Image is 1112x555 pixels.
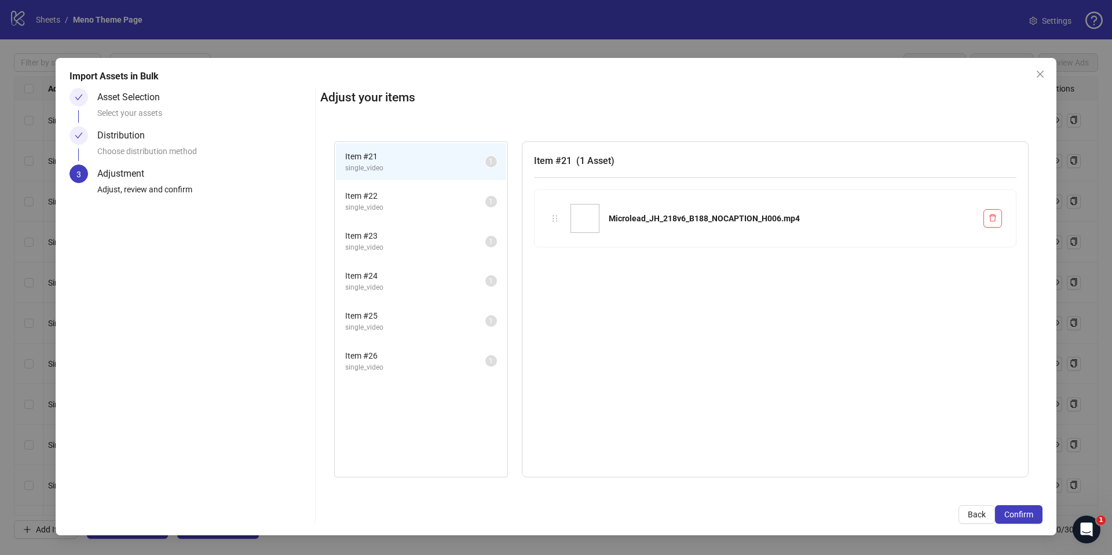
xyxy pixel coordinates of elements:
span: holder [551,214,559,222]
span: check [75,132,83,140]
button: Close [1031,65,1049,83]
h3: Item # 21 [534,154,1016,168]
span: Back [968,510,986,519]
div: Adjust, review and confirm [97,183,310,203]
span: close [1036,70,1045,79]
span: Item # 26 [345,349,485,362]
span: single_video [345,362,485,373]
button: Confirm [995,505,1042,524]
span: Item # 25 [345,309,485,322]
span: Item # 23 [345,229,485,242]
div: Distribution [97,126,154,145]
span: Confirm [1004,510,1033,519]
h2: Adjust your items [320,88,1042,107]
span: single_video [345,282,485,293]
span: single_video [345,242,485,253]
img: Microlead_JH_218v6_B188_NOCAPTION_H006.mp4 [570,204,599,233]
span: Item # 24 [345,269,485,282]
sup: 1 [485,275,497,287]
span: 1 [1096,516,1106,525]
span: 1 [489,277,493,285]
span: delete [989,214,997,222]
div: Microlead_JH_218v6_B188_NOCAPTION_H006.mp4 [609,212,974,225]
button: Delete [983,209,1002,228]
sup: 1 [485,355,497,367]
sup: 1 [485,236,497,247]
div: holder [548,212,561,225]
iframe: Intercom live chat [1073,516,1100,543]
span: 1 [489,357,493,365]
button: Back [959,505,995,524]
span: 1 [489,158,493,166]
div: Asset Selection [97,88,169,107]
span: check [75,93,83,101]
span: Item # 21 [345,150,485,163]
span: single_video [345,163,485,174]
span: single_video [345,322,485,333]
div: Select your assets [97,107,310,126]
span: 3 [76,170,81,179]
span: 1 [489,317,493,325]
span: ( 1 Asset ) [576,155,614,166]
span: 1 [489,198,493,206]
span: single_video [345,202,485,213]
div: Import Assets in Bulk [69,70,1042,83]
div: Choose distribution method [97,145,310,165]
sup: 1 [485,196,497,207]
span: Item # 22 [345,189,485,202]
div: Adjustment [97,165,153,183]
sup: 1 [485,156,497,167]
span: 1 [489,238,493,246]
sup: 1 [485,315,497,327]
